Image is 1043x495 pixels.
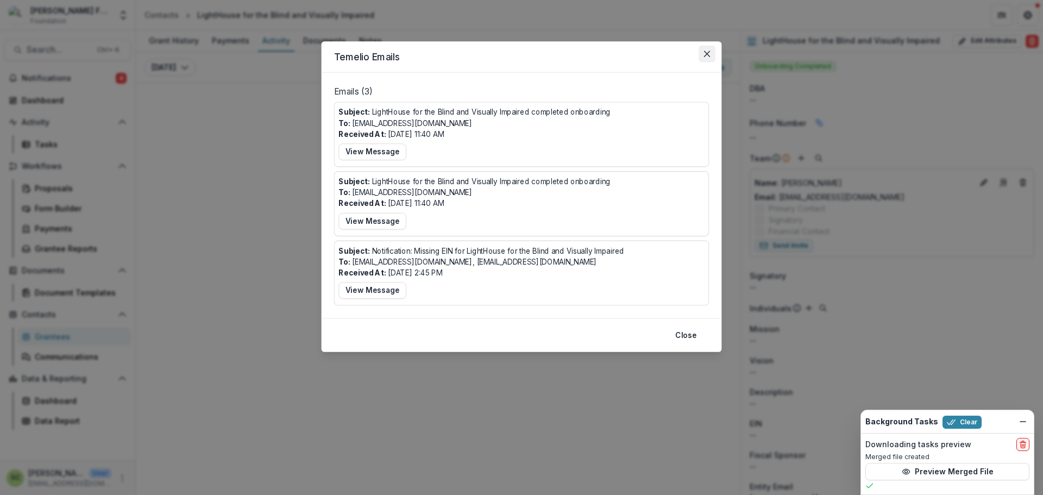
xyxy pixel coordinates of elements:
[338,246,370,255] b: Subject:
[338,176,611,187] p: LightHouse for the Blind and Visually Impaired completed onboarding
[1016,415,1029,428] button: Dismiss
[338,256,597,267] p: [EMAIL_ADDRESS][DOMAIN_NAME], [EMAIL_ADDRESS][DOMAIN_NAME]
[338,108,370,116] b: Subject:
[1016,438,1029,451] button: delete
[338,267,442,278] p: [DATE] 2:45 PM
[334,85,709,102] p: Emails ( 3 )
[338,106,611,117] p: LightHouse for the Blind and Visually Impaired completed onboarding
[338,213,406,230] button: View Message
[338,117,473,128] p: [EMAIL_ADDRESS][DOMAIN_NAME]
[338,199,386,208] b: Received At:
[865,452,1029,462] p: Merged file created
[322,41,722,73] header: Temelio Emails
[338,187,473,198] p: [EMAIL_ADDRESS][DOMAIN_NAME]
[338,129,386,138] b: Received At:
[338,177,370,186] b: Subject:
[699,46,715,62] button: Close
[338,188,350,197] b: To:
[338,257,350,266] b: To:
[865,440,971,449] h2: Downloading tasks preview
[338,128,444,139] p: [DATE] 11:40 AM
[338,118,350,127] b: To:
[338,268,386,277] b: Received At:
[338,245,624,256] p: Notification: Missing EIN for LightHouse for the Blind and Visually Impaired
[669,327,702,344] button: Close
[943,416,982,429] button: Clear
[865,417,938,427] h2: Background Tasks
[338,143,406,160] button: View Message
[865,463,1029,480] button: Preview Merged File
[338,198,444,209] p: [DATE] 11:40 AM
[338,282,406,299] button: View Message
